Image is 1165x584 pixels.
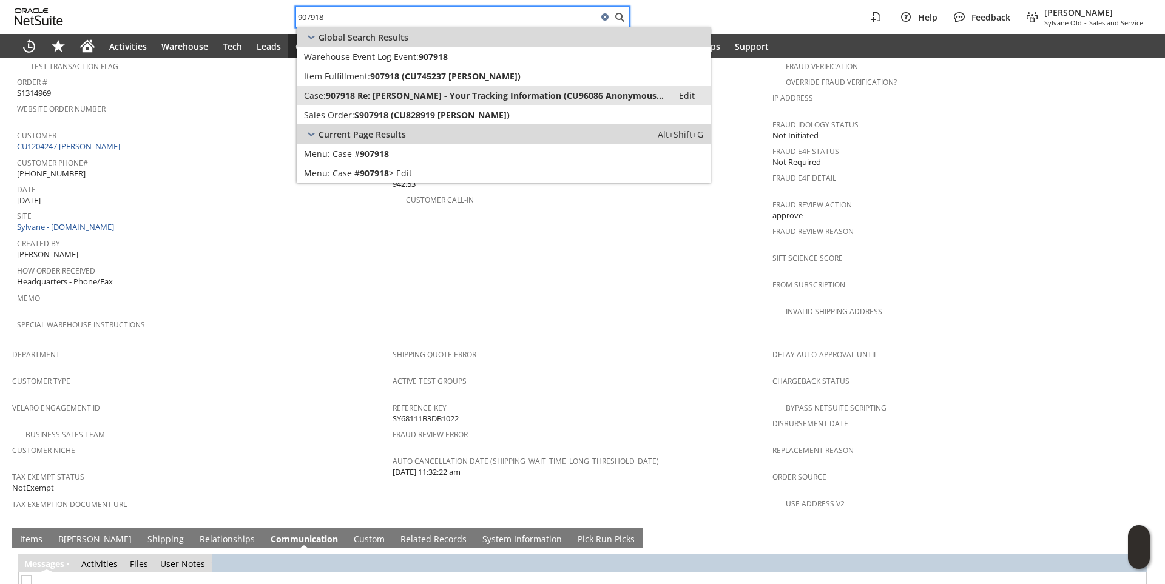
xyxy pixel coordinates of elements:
span: 907918 Re: [PERSON_NAME] - Your Tracking Information (CU96086 Anonymous Customer) [326,90,666,101]
a: Fraud Verification [786,61,858,72]
span: Not Initiated [772,130,819,141]
a: IP Address [772,93,813,103]
span: [DATE] 11:32:22 am [393,466,461,478]
span: NotExempt [12,482,54,494]
span: Alt+Shift+G [658,129,703,140]
a: Override Fraud Verification? [786,77,897,87]
a: Relationships [197,533,258,546]
svg: Recent Records [22,39,36,53]
span: [DATE] [17,195,41,206]
a: Fraud Idology Status [772,119,859,130]
iframe: Click here to launch Oracle Guided Learning Help Panel [1128,525,1150,569]
a: Bypass NetSuite Scripting [786,403,886,413]
span: B [58,533,64,545]
a: Communication [268,533,341,546]
span: Case # [333,167,360,179]
span: y [487,533,491,545]
span: SY68111B3DB1022 [393,413,459,425]
a: Velaro Engagement ID [12,403,100,413]
a: Case:907918 Re: [PERSON_NAME] - Your Tracking Information (CU96086 Anonymous Customer)Edit: [297,86,711,105]
a: Customer [17,130,56,141]
a: Date [17,184,36,195]
input: Search [296,10,598,24]
a: Tax Exemption Document URL [12,499,127,509]
span: u [359,533,365,545]
a: B[PERSON_NAME] [55,533,135,546]
span: Feedback [971,12,1010,23]
span: 907918 [360,148,389,159]
a: Auto Cancellation Date (shipping_wait_time_long_threshold_date) [393,456,659,466]
a: Order Source [772,472,826,482]
a: Fraud Review Reason [772,226,854,237]
span: C [271,533,276,545]
a: Sylvane - [DOMAIN_NAME] [17,221,117,232]
span: t [91,558,94,569]
a: Department [12,349,60,360]
span: Case: [304,90,326,101]
a: Invalid Shipping Address [786,306,882,317]
span: Not Required [772,156,821,168]
a: Items [17,533,46,546]
span: Opportunities [295,41,354,52]
a: Fraud E4F Detail [772,173,836,183]
a: Sales Order:S907918 (CU828919 [PERSON_NAME])Edit: [297,105,711,124]
a: Recent Records [15,34,44,58]
span: S1314969 [17,87,51,99]
a: Case #907918 [297,144,711,163]
a: System Information [479,533,565,546]
span: S [147,533,152,545]
span: Sylvane Old [1044,18,1082,27]
span: [PERSON_NAME] [17,249,78,260]
a: Customer Type [12,376,70,386]
a: Site [17,211,32,221]
a: Use Address V2 [786,498,845,509]
a: Related Records [397,533,470,546]
a: Customer Niche [12,445,75,455]
span: approve [772,210,803,221]
a: Created By [17,238,60,249]
a: Reference Key [393,403,447,413]
span: Menu: [304,148,330,159]
a: Order # [17,77,47,87]
span: 907918 [360,167,389,179]
a: Home [73,34,102,58]
span: S907918 (CU828919 [PERSON_NAME]) [354,109,510,121]
a: Item Fulfillment:907918 (CU745237 [PERSON_NAME])Edit: [297,66,711,86]
span: 907918 [419,51,448,62]
a: Messages [24,558,64,569]
a: Pick Run Picks [575,533,638,546]
span: 942.53 [393,178,416,190]
a: Activities [81,558,118,569]
a: Support [728,34,776,58]
span: Leads [257,41,281,52]
span: Sales Order: [304,109,354,121]
span: [PHONE_NUMBER] [17,168,86,180]
span: e [406,533,411,545]
svg: logo [15,8,63,25]
a: Delay Auto-Approval Until [772,349,877,360]
span: 907918 (CU745237 [PERSON_NAME]) [370,70,521,82]
a: Fraud Review Error [393,429,468,440]
svg: Shortcuts [51,39,66,53]
a: Disbursement Date [772,418,848,429]
span: Tech [223,41,242,52]
span: [PERSON_NAME] [1044,7,1143,18]
div: Shortcuts [44,34,73,58]
span: - [1084,18,1087,27]
span: P [578,533,582,545]
a: Opportunities [288,34,362,58]
a: Edit [297,163,711,183]
span: Oracle Guided Learning Widget. To move around, please hold and drag [1128,548,1150,569]
a: Chargeback Status [772,376,849,386]
a: Sift Science Score [772,253,843,263]
span: Menu: [304,167,330,179]
a: Test Transaction Flag [30,61,118,72]
a: Memo [17,293,40,303]
a: Fraud Review Action [772,200,852,210]
span: I [20,533,22,545]
span: R [200,533,205,545]
span: > Edit [389,167,412,179]
span: Sales and Service [1089,18,1143,27]
span: Case # [333,148,360,159]
a: Special Warehouse Instructions [17,320,145,330]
